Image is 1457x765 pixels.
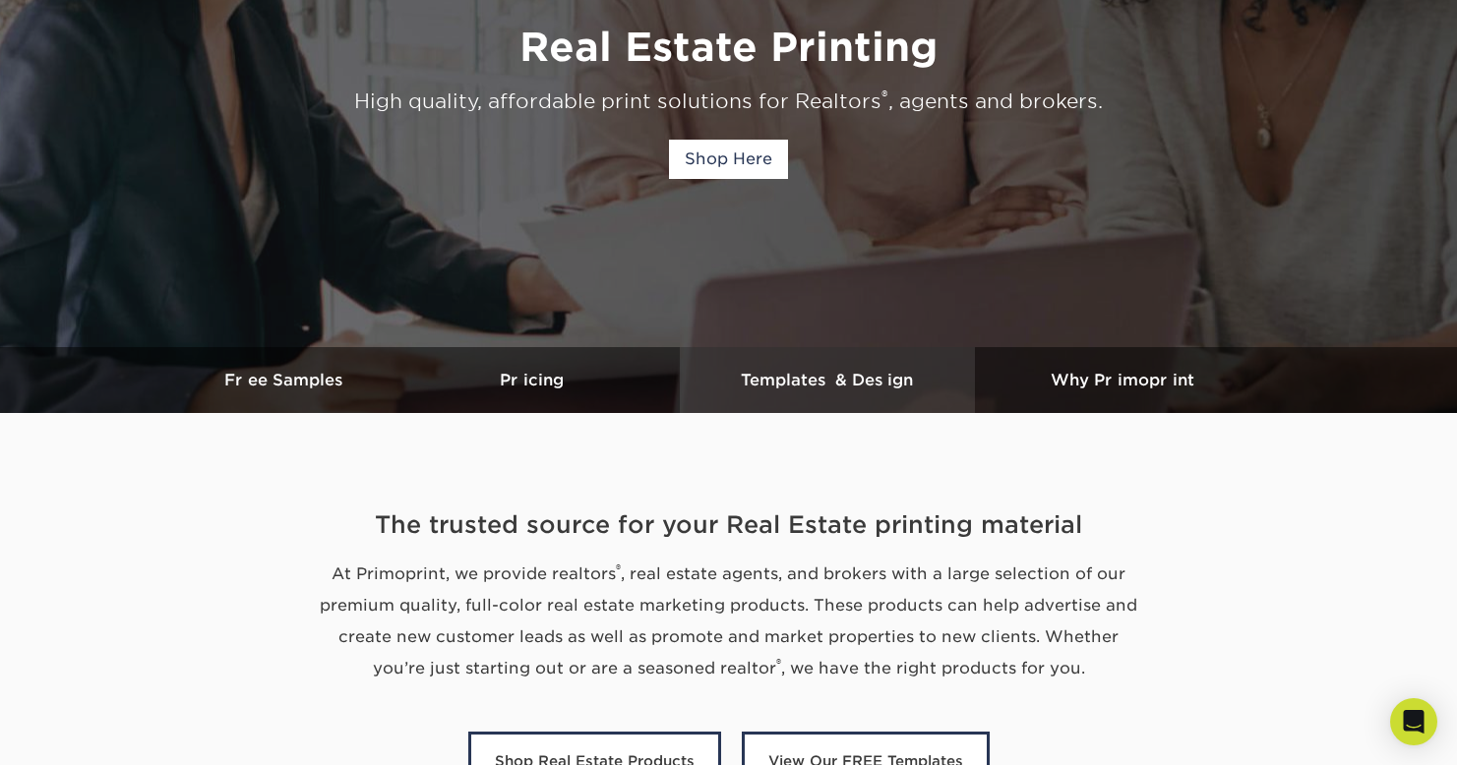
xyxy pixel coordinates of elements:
[188,347,385,413] a: Free Samples
[669,140,788,179] a: Shop Here
[680,371,975,389] h3: Templates & Design
[616,561,621,576] sup: ®
[147,87,1311,116] div: High quality, affordable print solutions for Realtors , agents and brokers.
[680,347,975,413] a: Templates & Design
[776,656,781,671] sup: ®
[153,507,1305,543] h2: The trusted source for your Real Estate printing material
[188,371,385,389] h3: Free Samples
[147,24,1311,71] h1: Real Estate Printing
[975,371,1270,389] h3: Why Primoprint
[1390,698,1437,745] div: Open Intercom Messenger
[881,88,888,105] sup: ®
[975,347,1270,413] a: Why Primoprint
[385,347,680,413] a: Pricing
[311,559,1147,684] p: At Primoprint, we provide realtors , real estate agents, and brokers with a large selection of ou...
[385,371,680,389] h3: Pricing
